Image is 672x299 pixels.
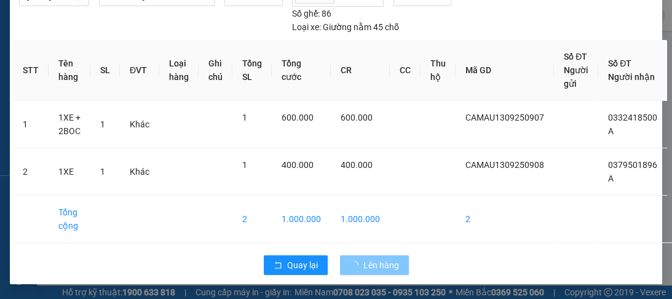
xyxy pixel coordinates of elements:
span: 1 [242,160,247,170]
td: 2 [13,148,49,196]
span: Số ĐT [608,58,631,68]
span: 1 [100,167,105,177]
td: 1.000.000 [331,196,390,243]
span: Quay lại [287,258,318,272]
th: STT [13,40,49,101]
th: SL [90,40,120,101]
span: rollback [274,261,282,271]
span: Số ĐT [564,52,587,62]
button: Lên hàng [340,255,409,275]
div: 86 [292,7,331,20]
th: Thu hộ [421,40,456,101]
span: 1 [100,119,105,129]
td: Khác [120,101,159,148]
th: Tổng SL [232,40,272,101]
td: Tổng cộng [49,196,90,243]
span: 600.000 [282,113,314,122]
button: rollbackQuay lại [264,255,328,275]
span: 0332418500 [608,113,657,122]
span: 600.000 [341,113,373,122]
td: 1.000.000 [272,196,331,243]
span: 1 [242,113,247,122]
span: 400.000 [282,160,314,170]
td: 1XE [49,148,90,196]
span: CAMAU1309250908 [465,160,544,170]
th: Tên hàng [49,40,90,101]
span: Loại xe: [292,20,321,34]
span: Người gửi [564,65,588,89]
th: CR [331,40,390,101]
span: loading [350,261,363,269]
span: A [608,173,614,183]
span: 0379501896 [608,160,657,170]
td: 2 [456,196,554,243]
th: ĐVT [120,40,159,101]
td: 2 [232,196,272,243]
span: Số ghế: [292,7,320,20]
span: Lên hàng [363,258,399,272]
th: Ghi chú [199,40,232,101]
span: CAMAU1309250907 [465,113,544,122]
span: A [608,126,614,136]
td: 1 [13,101,49,148]
div: Giường nằm 45 chỗ [292,20,399,34]
th: Mã GD [456,40,554,101]
th: CC [390,40,421,101]
td: Khác [120,148,159,196]
th: Loại hàng [159,40,199,101]
span: 400.000 [341,160,373,170]
span: Người nhận [608,72,655,82]
td: 1XE + 2BOC [49,101,90,148]
th: Tổng cước [272,40,331,101]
